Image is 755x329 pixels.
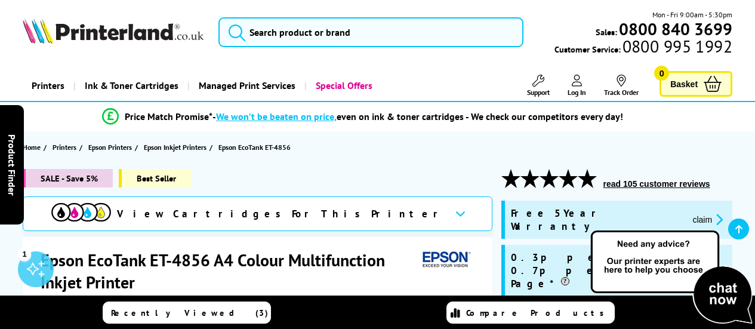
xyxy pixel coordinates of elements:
[53,141,76,153] span: Printers
[619,18,732,40] b: 0800 840 3699
[527,88,550,97] span: Support
[652,9,732,20] span: Mon - Fri 9:00am - 5:30pm
[51,203,111,222] img: cmyk-icon.svg
[670,76,698,92] span: Basket
[212,110,623,122] div: - even on ink & toner cartridges - We check our competitors every day!
[6,134,18,195] span: Product Finder
[73,70,187,101] a: Ink & Toner Cartridges
[600,179,714,189] button: read 105 customer reviews
[304,70,381,101] a: Special Offers
[568,88,586,97] span: Log In
[511,207,683,233] span: Free 5 Year Warranty
[125,110,212,122] span: Price Match Promise*
[53,141,79,153] a: Printers
[617,23,732,35] a: 0800 840 3699
[446,302,615,324] a: Compare Products
[216,110,337,122] span: We won’t be beaten on price,
[88,141,132,153] span: Epson Printers
[588,229,755,327] img: Open Live Chat window
[218,141,291,153] span: Epson EcoTank ET-4856
[105,293,193,305] span: | Print/Scan/Copy/Fax
[621,41,732,52] span: 0800 995 1992
[18,247,31,260] div: 1
[568,75,586,97] a: Log In
[218,17,523,47] input: Search product or brand
[23,18,204,46] a: Printerland Logo
[111,308,269,318] span: Recently Viewed (3)
[23,70,73,101] a: Printers
[23,18,204,44] img: Printerland Logo
[660,71,732,97] a: Basket 0
[41,293,103,305] span: C11CJ60407CA
[103,302,271,324] a: Recently Viewed (3)
[23,169,113,187] span: SALE - Save 5%
[527,75,550,97] a: Support
[554,41,732,55] span: Customer Service:
[654,66,669,81] span: 0
[6,106,719,127] li: modal_Promise
[511,251,726,290] span: 0.3p per Mono Page, 0.7p per Colour Page*
[187,70,304,101] a: Managed Print Services
[23,141,41,153] span: Home
[418,249,473,271] img: Epson
[119,169,191,187] span: Best Seller
[596,26,617,38] span: Sales:
[23,141,44,153] a: Home
[144,141,207,153] span: Epson Inkjet Printers
[218,141,294,153] a: Epson EcoTank ET-4856
[88,141,135,153] a: Epson Printers
[144,141,209,153] a: Epson Inkjet Printers
[689,213,726,226] button: promo-description
[85,70,178,101] span: Ink & Toner Cartridges
[604,75,639,97] a: Track Order
[117,207,445,220] span: View Cartridges For This Printer
[41,249,418,293] h1: Epson EcoTank ET-4856 A4 Colour Multifunction Inkjet Printer
[466,308,611,318] span: Compare Products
